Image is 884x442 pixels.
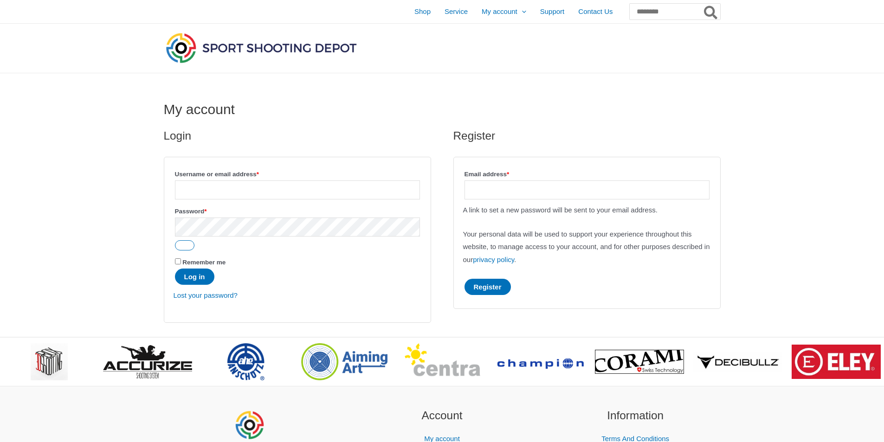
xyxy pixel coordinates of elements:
span: Remember me [182,259,226,266]
h2: Login [164,128,431,143]
h1: My account [164,101,721,118]
button: Register [465,279,511,295]
label: Username or email address [175,168,420,180]
h2: Register [453,128,721,143]
h2: Information [550,407,721,424]
img: Sport Shooting Depot [164,31,359,65]
button: Search [702,4,720,19]
button: Log in [175,269,214,285]
h2: Account [357,407,527,424]
p: A link to set a new password will be sent to your email address. [463,204,711,217]
label: Password [175,205,420,218]
p: Your personal data will be used to support your experience throughout this website, to manage acc... [463,228,711,267]
label: Email address [465,168,710,180]
img: brand logo [792,345,881,379]
button: Show password [175,240,194,250]
a: privacy policy [473,256,514,263]
input: Remember me [175,258,181,264]
a: Lost your password? [174,291,238,299]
